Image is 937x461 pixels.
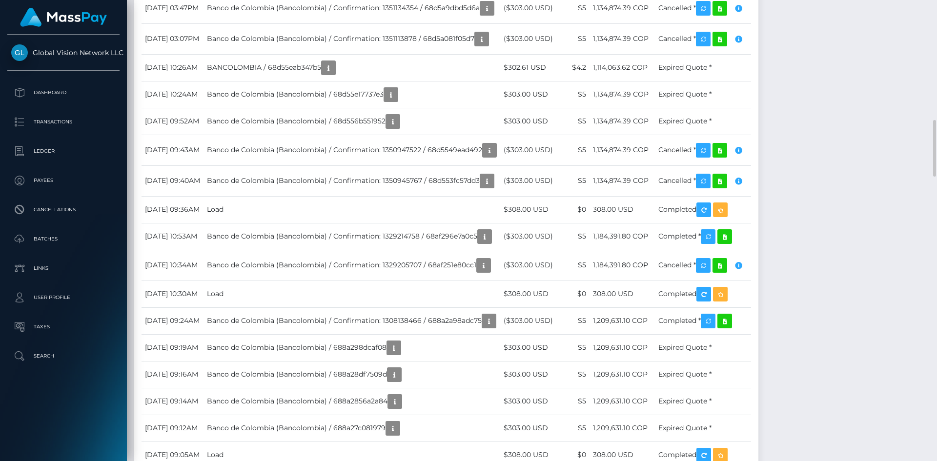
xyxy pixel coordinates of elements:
td: $5 [565,23,590,54]
td: $303.00 USD [500,388,565,415]
p: Links [11,261,116,276]
td: [DATE] 09:19AM [142,334,204,361]
td: [DATE] 10:34AM [142,250,204,281]
td: 1,134,874.39 COP [590,135,655,165]
td: Banco de Colombia (Bancolombia) / Confirmation: 1329214758 / 68af296e7a0c5 [204,223,500,250]
td: $5 [565,108,590,135]
td: 1,134,874.39 COP [590,165,655,196]
td: $308.00 USD [500,196,565,223]
td: 1,134,874.39 COP [590,81,655,108]
td: Banco de Colombia (Bancolombia) / 688a27c081979 [204,415,500,441]
p: User Profile [11,290,116,305]
td: Banco de Colombia (Bancolombia) / Confirmation: 1350947522 / 68d5549ead492 [204,135,500,165]
p: Search [11,349,116,363]
a: Payees [7,168,120,193]
td: 1,209,631.10 COP [590,415,655,441]
td: ($303.00 USD) [500,250,565,281]
td: Banco de Colombia (Bancolombia) / 68d55e17737e3 [204,81,500,108]
td: $5 [565,165,590,196]
td: Banco de Colombia (Bancolombia) / Confirmation: 1308138466 / 688a2a98adc75 [204,307,500,334]
td: [DATE] 09:36AM [142,196,204,223]
a: Batches [7,227,120,251]
p: Dashboard [11,85,116,100]
td: Banco de Colombia (Bancolombia) / Confirmation: 1329205707 / 68af251e80cc1 [204,250,500,281]
td: Banco de Colombia (Bancolombia) / Confirmation: 1351113878 / 68d5a081f05d7 [204,23,500,54]
td: $303.00 USD [500,361,565,388]
td: [DATE] 09:43AM [142,135,204,165]
td: [DATE] 09:12AM [142,415,204,441]
td: 1,134,874.39 COP [590,108,655,135]
td: ($303.00 USD) [500,135,565,165]
td: $4.2 [565,54,590,81]
td: [DATE] 09:40AM [142,165,204,196]
a: Ledger [7,139,120,163]
td: Banco de Colombia (Bancolombia) / 688a2856a2a84 [204,388,500,415]
td: ($303.00 USD) [500,223,565,250]
img: MassPay Logo [20,8,107,27]
td: $5 [565,135,590,165]
td: 1,134,874.39 COP [590,23,655,54]
td: Expired Quote * [655,54,751,81]
td: $5 [565,307,590,334]
td: [DATE] 09:16AM [142,361,204,388]
a: Transactions [7,110,120,134]
td: $5 [565,223,590,250]
td: Banco de Colombia (Bancolombia) / 688a28df7509d [204,361,500,388]
td: Load [204,281,500,307]
td: $303.00 USD [500,415,565,441]
td: $308.00 USD [500,281,565,307]
td: $0 [565,281,590,307]
td: $0 [565,196,590,223]
td: 1,184,391.80 COP [590,250,655,281]
td: Cancelled * [655,165,751,196]
td: 1,209,631.10 COP [590,361,655,388]
a: Taxes [7,315,120,339]
td: $5 [565,81,590,108]
td: Expired Quote * [655,415,751,441]
td: [DATE] 09:52AM [142,108,204,135]
td: [DATE] 09:14AM [142,388,204,415]
td: [DATE] 10:24AM [142,81,204,108]
td: $303.00 USD [500,334,565,361]
td: ($303.00 USD) [500,307,565,334]
td: Completed * [655,223,751,250]
p: Payees [11,173,116,188]
td: 1,184,391.80 COP [590,223,655,250]
a: Dashboard [7,80,120,105]
td: Completed [655,281,751,307]
td: [DATE] 10:30AM [142,281,204,307]
a: User Profile [7,285,120,310]
p: Batches [11,232,116,246]
td: $303.00 USD [500,108,565,135]
span: Global Vision Network LLC [7,48,120,57]
td: ($303.00 USD) [500,23,565,54]
p: Cancellations [11,202,116,217]
td: ($303.00 USD) [500,165,565,196]
td: $302.61 USD [500,54,565,81]
td: Expired Quote * [655,108,751,135]
td: Banco de Colombia (Bancolombia) / 688a298dcaf08 [204,334,500,361]
td: 1,209,631.10 COP [590,388,655,415]
td: 1,114,063.62 COP [590,54,655,81]
td: [DATE] 10:53AM [142,223,204,250]
p: Transactions [11,115,116,129]
td: 1,209,631.10 COP [590,307,655,334]
td: Completed * [655,307,751,334]
td: [DATE] 09:24AM [142,307,204,334]
td: $5 [565,334,590,361]
p: Taxes [11,320,116,334]
a: Links [7,256,120,281]
td: [DATE] 10:26AM [142,54,204,81]
td: Load [204,196,500,223]
img: Global Vision Network LLC [11,44,28,61]
td: Cancelled * [655,23,751,54]
td: Banco de Colombia (Bancolombia) / 68d556b551952 [204,108,500,135]
a: Cancellations [7,198,120,222]
td: 308.00 USD [590,281,655,307]
p: Ledger [11,144,116,159]
td: Cancelled * [655,135,751,165]
td: [DATE] 03:07PM [142,23,204,54]
td: 308.00 USD [590,196,655,223]
td: 1,209,631.10 COP [590,334,655,361]
td: BANCOLOMBIA / 68d55eab347b5 [204,54,500,81]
